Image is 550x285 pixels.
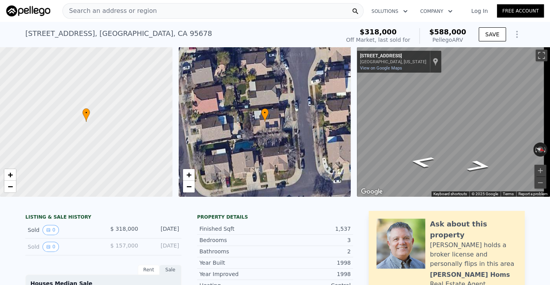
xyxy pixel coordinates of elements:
div: 1,537 [275,225,351,233]
div: Year Improved [199,270,275,278]
a: Show location on map [433,57,438,66]
a: Log In [462,7,497,15]
span: + [8,170,13,180]
span: • [82,109,90,116]
span: + [186,170,191,180]
path: Go South, Silver Poplar Ct [399,153,444,171]
span: $ 318,000 [110,226,138,232]
div: [STREET_ADDRESS] [360,53,426,59]
button: Zoom in [534,165,546,176]
a: Open this area in Google Maps (opens a new window) [359,187,385,197]
span: Search an address or region [63,6,157,16]
div: Year Built [199,259,275,267]
div: • [261,108,269,122]
img: Google [359,187,385,197]
a: Zoom out [183,181,195,192]
button: Rotate counterclockwise [533,142,538,157]
a: Terms (opens in new tab) [503,192,514,196]
div: Bathrooms [199,248,275,255]
button: Zoom out [534,177,546,189]
a: Zoom out [4,181,16,192]
span: $ 157,000 [110,242,138,249]
div: Ask about this property [430,219,517,240]
div: • [82,108,90,122]
span: © 2025 Google [472,192,498,196]
div: Finished Sqft [199,225,275,233]
a: Report a problem [518,192,548,196]
button: Toggle fullscreen view [536,50,547,61]
span: • [261,109,269,116]
button: View historical data [43,225,59,235]
a: Zoom in [4,169,16,181]
a: View on Google Maps [360,66,402,71]
button: View historical data [43,242,59,252]
div: Pellego ARV [429,36,466,44]
div: Off Market, last sold for [346,36,410,44]
button: SAVE [479,27,506,41]
span: − [186,182,191,191]
div: Bedrooms [199,236,275,244]
div: [DATE] [144,225,179,235]
button: Keyboard shortcuts [433,191,467,197]
span: − [8,182,13,191]
div: [GEOGRAPHIC_DATA], [US_STATE] [360,59,426,64]
div: 1998 [275,259,351,267]
div: [DATE] [144,242,179,252]
div: [STREET_ADDRESS] , [GEOGRAPHIC_DATA] , CA 95678 [25,28,212,39]
div: Street View [357,47,550,197]
div: LISTING & SALE HISTORY [25,214,181,222]
div: Map [357,47,550,197]
button: Company [414,4,459,18]
div: Property details [197,214,353,220]
img: Pellego [6,5,50,16]
a: Free Account [497,4,544,18]
path: Go North, Silver Poplar Ct [456,157,501,175]
div: [PERSON_NAME] holds a broker license and personally flips in this area [430,240,517,269]
div: 2 [275,248,351,255]
button: Rotate clockwise [543,142,548,157]
div: Sold [28,242,97,252]
div: Rent [138,265,160,275]
button: Show Options [509,27,525,42]
a: Zoom in [183,169,195,181]
div: Sale [160,265,181,275]
div: [PERSON_NAME] Homs [430,270,510,280]
button: Solutions [365,4,414,18]
div: 3 [275,236,351,244]
div: Sold [28,225,97,235]
span: $318,000 [360,28,397,36]
span: $588,000 [429,28,466,36]
div: 1998 [275,270,351,278]
button: Reset the view [533,144,548,155]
